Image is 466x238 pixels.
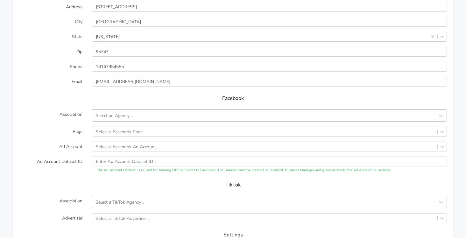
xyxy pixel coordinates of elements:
label: Zip [14,47,87,57]
input: Enter Email ... [92,77,447,87]
label: Phone [14,62,87,72]
label: Ad Account Dataset ID [14,157,87,173]
label: Page [14,127,87,136]
label: Association [14,196,87,208]
div: Select a TikTok Agency .. [95,199,144,206]
input: Enter Address .. [92,2,447,12]
div: The Ad Account Dataset ID is used for sending Offline Events to Facebook. The Dataset must be cre... [92,168,447,173]
label: Email [14,77,87,87]
div: Select a Facebook Ad Account .. [96,143,159,150]
input: Enter the City .. [92,17,447,27]
h5: TikTok [25,182,441,188]
input: Enter Ad Account Dataset ID ... [92,157,447,166]
label: Association [14,109,87,122]
label: Ad Account [14,142,87,151]
label: City [14,17,87,27]
div: Select an Agency .. [95,112,133,119]
div: Select a TikTok Advertiser .. [96,215,150,221]
h5: Facebook [25,95,441,101]
label: Address [14,2,87,12]
div: Select a Facebook Page .. [96,128,146,135]
label: State [14,32,87,42]
input: Enter phone ... [92,62,447,72]
label: Advertiser [14,213,87,223]
div: [US_STATE] [96,33,120,40]
input: Enter Zip .. [92,47,447,57]
h5: Settings [25,232,441,238]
